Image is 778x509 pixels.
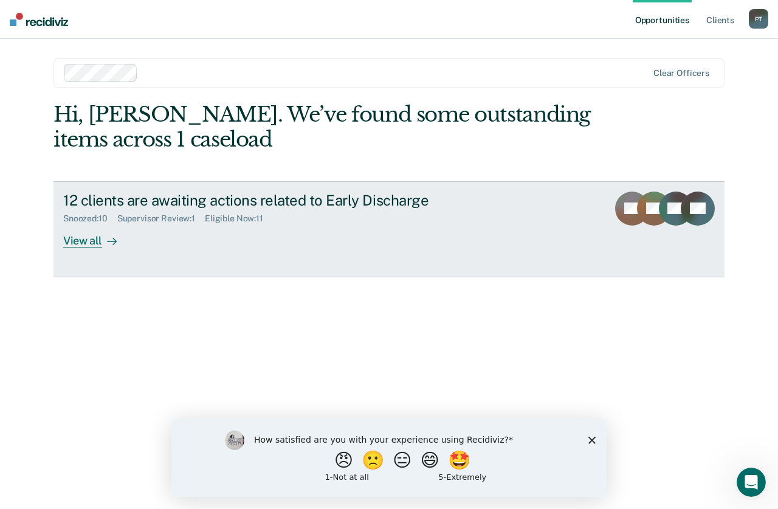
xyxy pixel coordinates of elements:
[63,192,490,209] div: 12 clients are awaiting actions related to Early Discharge
[117,213,205,224] div: Supervisor Review : 1
[10,13,68,26] img: Recidiviz
[749,9,768,29] div: P T
[63,213,117,224] div: Snoozed : 10
[63,224,131,248] div: View all
[171,418,607,497] iframe: Survey by Kim from Recidiviz
[653,68,709,78] div: Clear officers
[53,181,725,277] a: 12 clients are awaiting actions related to Early DischargeSnoozed:10Supervisor Review:1Eligible N...
[749,9,768,29] button: PT
[53,102,590,152] div: Hi, [PERSON_NAME]. We’ve found some outstanding items across 1 caseload
[205,213,273,224] div: Eligible Now : 11
[737,468,766,497] iframe: Intercom live chat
